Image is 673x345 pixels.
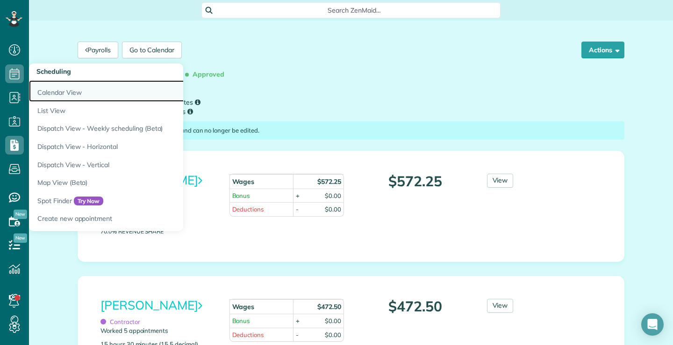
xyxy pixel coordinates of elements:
div: + [296,317,300,325]
a: Map View (Beta) [29,174,263,192]
div: Open Intercom Messenger [641,313,664,336]
span: New [14,233,27,243]
a: Dispatch View - Weekly scheduling (Beta) [29,120,263,138]
strong: $572.25 [317,177,341,186]
span: Approved [187,66,228,83]
a: Payrolls [78,42,118,58]
span: New [14,210,27,219]
a: Spot FinderTry Now [29,192,263,210]
p: [DATE] - [DATE] [78,83,624,95]
div: $0.00 [325,205,341,214]
div: $0.00 [325,317,341,325]
a: Go to Calendar [122,42,182,58]
p: $472.50 [358,299,473,314]
span: Try Now [74,197,104,206]
strong: Wages [232,303,255,311]
a: Create new appointment [29,210,263,231]
a: Calendar View [29,80,263,102]
div: $0.00 [325,331,341,339]
a: View [487,299,514,313]
div: - [296,205,299,214]
a: View [487,174,514,188]
div: - [296,331,299,339]
a: [PERSON_NAME] [100,297,202,313]
td: Bonus [229,189,294,203]
a: List View [29,102,263,120]
p: $572.25 [358,174,473,189]
div: $0.00 [325,191,341,200]
a: Dispatch View - Vertical [29,156,263,174]
button: Actions [581,42,624,58]
span: Contractor [100,318,140,325]
td: Deductions [229,202,294,216]
p: 70.0% Revenue Share [100,228,215,234]
strong: Wages [232,177,255,186]
p: Worked 5 appointments [100,326,215,335]
td: Deductions [229,328,294,342]
a: Dispatch View - Horizontal [29,138,263,156]
span: Scheduling [36,67,71,76]
strong: $472.50 [317,303,341,311]
div: + [296,191,300,200]
div: This payroll has been approved and can no longer be edited. [78,121,624,140]
td: Bonus [229,314,294,328]
small: Scheduled Hours: 28 hours 30 minutes Clocked Hours: 28 hours 30 minutes [78,98,624,117]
